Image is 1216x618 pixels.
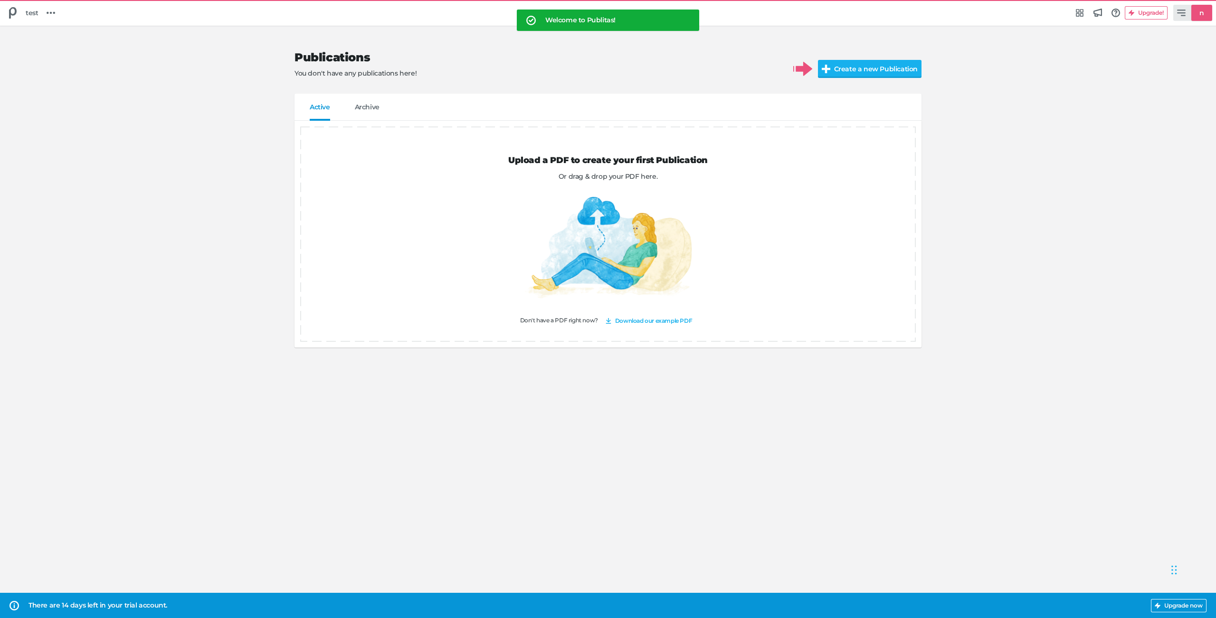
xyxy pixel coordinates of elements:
[300,155,916,166] h3: Upload a PDF to create your first Publication
[818,60,942,78] input: Create a new Publication
[26,8,38,18] span: test
[355,103,380,121] a: Archive
[28,600,1145,610] div: There are 14 days left in your trial account.
[1151,599,1206,612] button: Upgrade now
[1072,5,1088,21] a: Integrations Hub
[545,15,684,25] div: Welcome to Publitas!
[300,172,916,182] p: Or drag & drop your PDF here.
[818,60,921,78] label: Create a new Publication
[1125,6,1173,19] a: Upgrade!
[294,51,778,65] h2: Publications
[294,68,778,78] p: You don't have any publications here!
[300,314,916,328] p: Don't have a PDF right now?
[22,4,42,22] a: test
[1168,546,1216,592] iframe: Chat Widget
[1125,6,1168,19] button: Upgrade!
[1196,5,1208,21] h5: n
[602,314,696,328] a: Download our example PDF
[1171,556,1177,584] div: Drag
[310,103,330,121] a: Active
